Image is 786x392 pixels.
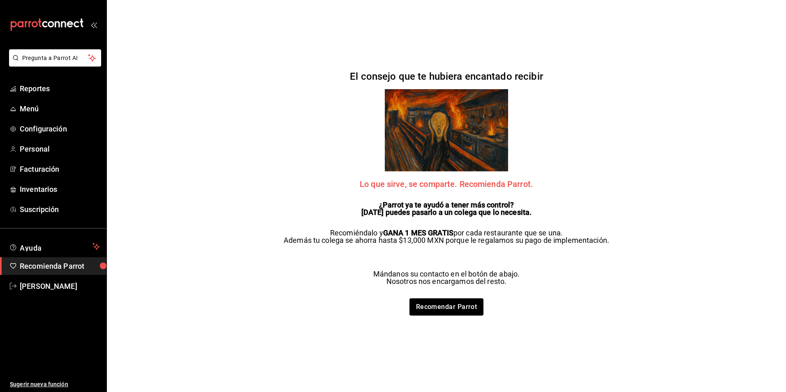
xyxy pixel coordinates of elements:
[360,180,533,188] span: Lo que sirve, se comparte. Recomienda Parrot.
[385,89,508,171] img: referrals Parrot
[20,143,100,154] span: Personal
[20,123,100,134] span: Configuración
[379,201,514,209] strong: ¿Parrot ya te ayudó a tener más control?
[20,281,100,292] span: [PERSON_NAME]
[90,21,97,28] button: open_drawer_menu
[20,83,100,94] span: Reportes
[20,103,100,114] span: Menú
[373,270,520,285] p: Mándanos su contacto en el botón de abajo. Nosotros nos encargamos del resto.
[10,380,100,389] span: Sugerir nueva función
[20,242,89,251] span: Ayuda
[6,60,101,68] a: Pregunta a Parrot AI
[20,204,100,215] span: Suscripción
[383,228,453,237] strong: GANA 1 MES GRATIS
[409,298,484,316] a: Recomendar Parrot
[9,49,101,67] button: Pregunta a Parrot AI
[361,208,532,217] strong: [DATE] puedes pasarlo a un colega que lo necesita.
[284,229,609,244] p: Recomiéndalo y por cada restaurante que se una. Además tu colega se ahorra hasta $13,000 MXN porq...
[20,164,100,175] span: Facturación
[20,184,100,195] span: Inventarios
[20,261,100,272] span: Recomienda Parrot
[22,54,88,62] span: Pregunta a Parrot AI
[350,71,543,81] h2: El consejo que te hubiera encantado recibir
